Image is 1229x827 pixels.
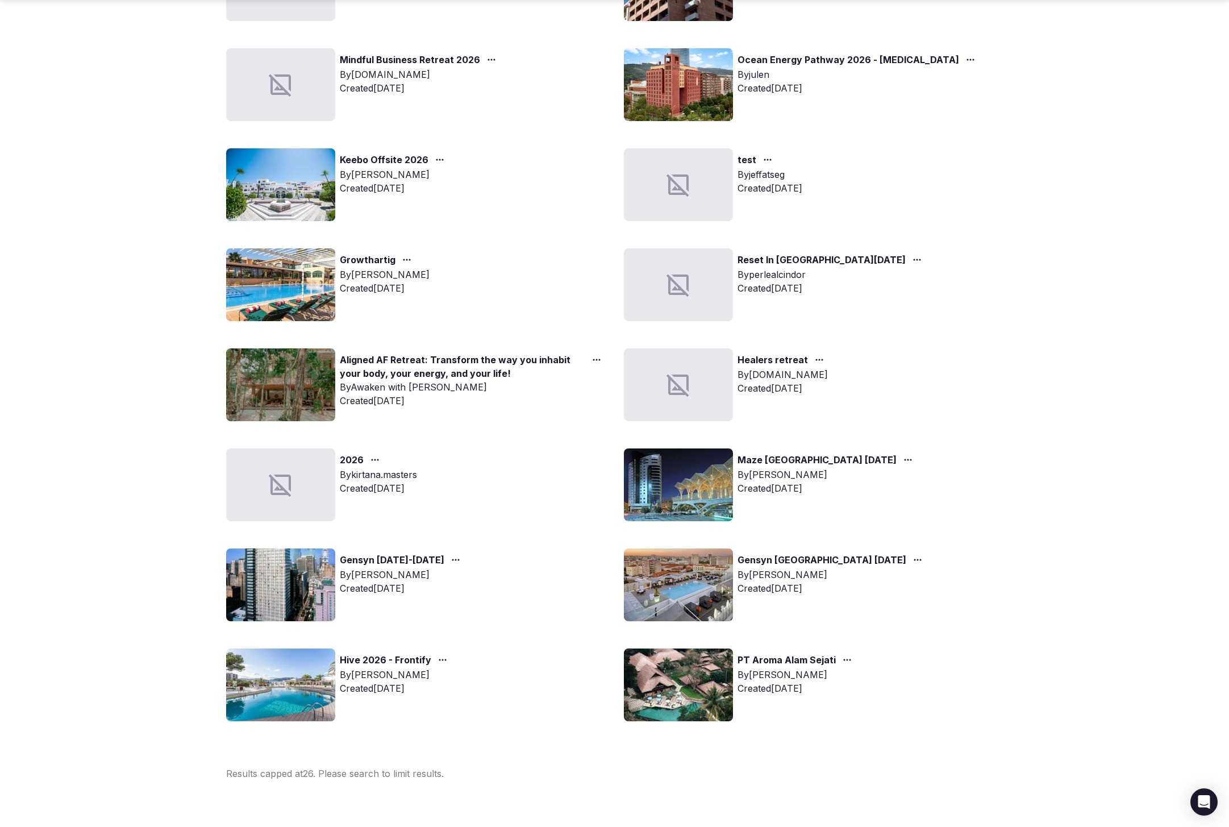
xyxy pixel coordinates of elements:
[226,649,335,721] img: Top retreat image for the retreat: Hive 2026 - Frontify
[738,353,808,368] a: Healers retreat
[738,653,836,668] a: PT Aroma Alam Sejati
[624,448,733,521] img: Top retreat image for the retreat: Maze Lisbon November 2025
[738,481,917,495] div: Created [DATE]
[738,253,906,268] a: Reset In [GEOGRAPHIC_DATA][DATE]
[340,181,449,195] div: Created [DATE]
[226,148,335,221] img: Top retreat image for the retreat: Keebo Offsite 2026
[226,348,335,421] img: Top retreat image for the retreat: Aligned AF Retreat: Transform the way you inhabit your body, y...
[738,453,897,468] a: Maze [GEOGRAPHIC_DATA] [DATE]
[340,553,444,568] a: Gensyn [DATE]-[DATE]
[340,581,465,595] div: Created [DATE]
[738,368,828,381] div: By [DOMAIN_NAME]
[340,681,452,695] div: Created [DATE]
[340,468,417,481] div: By kirtana.masters
[340,568,465,581] div: By [PERSON_NAME]
[738,281,926,295] div: Created [DATE]
[340,153,428,168] a: Keebo Offsite 2026
[340,481,417,495] div: Created [DATE]
[738,181,802,195] div: Created [DATE]
[340,353,585,380] a: Aligned AF Retreat: Transform the way you inhabit your body, your energy, and your life!
[340,281,430,295] div: Created [DATE]
[340,168,449,181] div: By [PERSON_NAME]
[738,468,917,481] div: By [PERSON_NAME]
[226,767,1003,780] div: Results capped at 26 . Please search to limit results.
[340,394,606,408] div: Created [DATE]
[738,581,927,595] div: Created [DATE]
[340,253,395,268] a: Growthartig
[340,380,606,394] div: By Awaken with [PERSON_NAME]
[340,268,430,281] div: By [PERSON_NAME]
[624,649,733,721] img: Top retreat image for the retreat: PT Aroma Alam Sejati
[624,548,733,621] img: Top retreat image for the retreat: Gensyn Lisbon November 2025
[738,568,927,581] div: By [PERSON_NAME]
[738,153,756,168] a: test
[340,668,452,681] div: By [PERSON_NAME]
[738,681,856,695] div: Created [DATE]
[738,553,906,568] a: Gensyn [GEOGRAPHIC_DATA] [DATE]
[738,168,802,181] div: By jeffatseg
[340,653,431,668] a: Hive 2026 - Frontify
[340,453,364,468] a: 2026
[738,668,856,681] div: By [PERSON_NAME]
[1190,788,1218,816] div: Open Intercom Messenger
[226,248,335,321] img: Top retreat image for the retreat: Growthartig
[226,548,335,621] img: Top retreat image for the retreat: Gensyn November 9-14, 2025
[738,268,926,281] div: By perlealcindor
[738,381,828,395] div: Created [DATE]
